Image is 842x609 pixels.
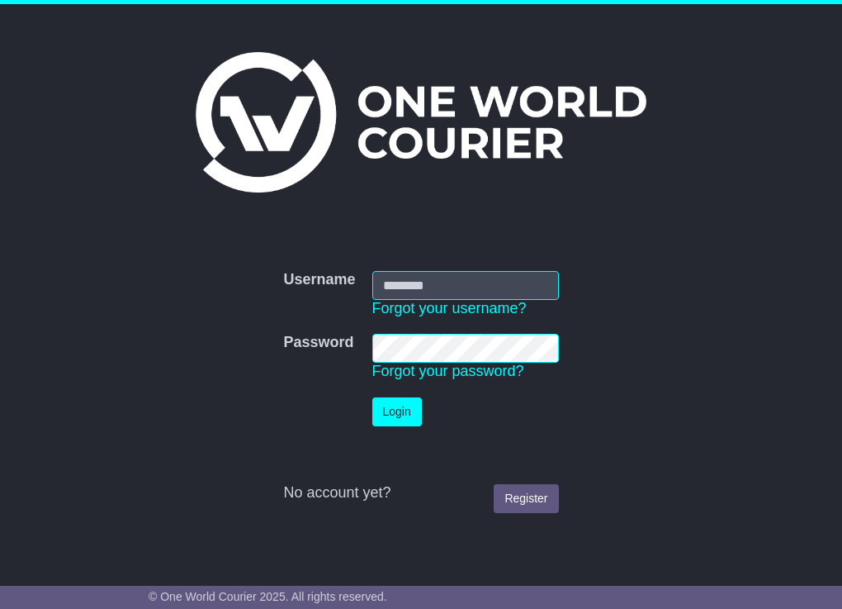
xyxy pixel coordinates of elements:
[283,334,353,352] label: Password
[494,484,558,513] a: Register
[283,271,355,289] label: Username
[372,397,422,426] button: Login
[372,300,527,316] a: Forgot your username?
[196,52,646,193] img: One World
[149,590,387,603] span: © One World Courier 2025. All rights reserved.
[283,484,558,502] div: No account yet?
[372,363,524,379] a: Forgot your password?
